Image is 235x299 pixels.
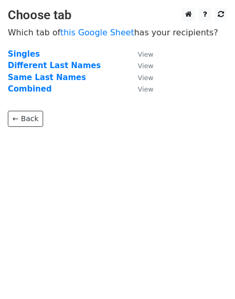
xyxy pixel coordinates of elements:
[138,62,153,70] small: View
[8,111,43,127] a: ← Back
[127,61,153,70] a: View
[127,84,153,94] a: View
[138,50,153,58] small: View
[138,74,153,82] small: View
[8,27,227,38] p: Which tab of has your recipients?
[127,73,153,82] a: View
[60,28,134,37] a: this Google Sheet
[8,8,227,23] h3: Choose tab
[8,73,86,82] a: Same Last Names
[8,84,51,94] a: Combined
[8,49,40,59] a: Singles
[138,85,153,93] small: View
[127,49,153,59] a: View
[8,61,101,70] a: Different Last Names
